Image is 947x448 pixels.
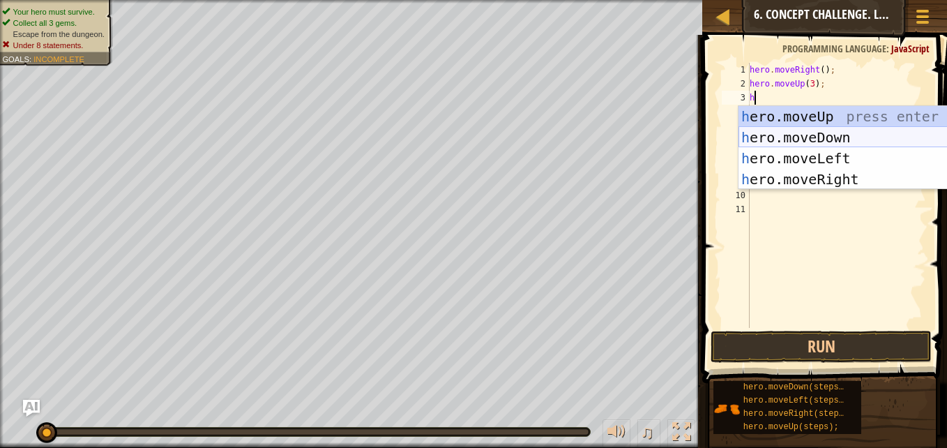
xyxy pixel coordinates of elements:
[637,419,661,448] button: ♫
[743,396,849,405] span: hero.moveLeft(steps);
[722,174,750,188] div: 9
[831,8,854,21] span: Ask AI
[711,331,932,363] button: Run
[722,105,750,119] div: 4
[722,119,750,133] div: 5
[722,202,750,216] div: 11
[722,188,750,202] div: 10
[13,29,105,38] span: Escape from the dungeon.
[23,400,40,417] button: Ask AI
[722,91,750,105] div: 3
[743,382,849,392] span: hero.moveDown(steps);
[722,133,750,147] div: 6
[743,422,839,432] span: hero.moveUp(steps);
[824,3,861,29] button: Ask AI
[722,77,750,91] div: 2
[603,419,630,448] button: Adjust volume
[782,42,886,55] span: Programming language
[29,54,33,64] span: :
[13,7,95,16] span: Your hero must survive.
[667,419,695,448] button: Toggle fullscreen
[13,18,77,27] span: Collect all 3 gems.
[2,54,29,64] span: Goals
[640,421,654,442] span: ♫
[2,17,105,29] li: Collect all 3 gems.
[722,63,750,77] div: 1
[722,160,750,174] div: 8
[722,147,750,160] div: 7
[2,29,105,40] li: Escape from the dungeon.
[713,396,740,422] img: portrait.png
[886,42,891,55] span: :
[2,40,105,51] li: Under 8 statements.
[33,54,84,64] span: Incomplete
[868,8,891,21] span: Hints
[13,40,84,50] span: Under 8 statements.
[891,42,930,55] span: JavaScript
[905,3,940,36] button: Show game menu
[2,6,105,17] li: Your hero must survive.
[743,409,854,419] span: hero.moveRight(steps);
